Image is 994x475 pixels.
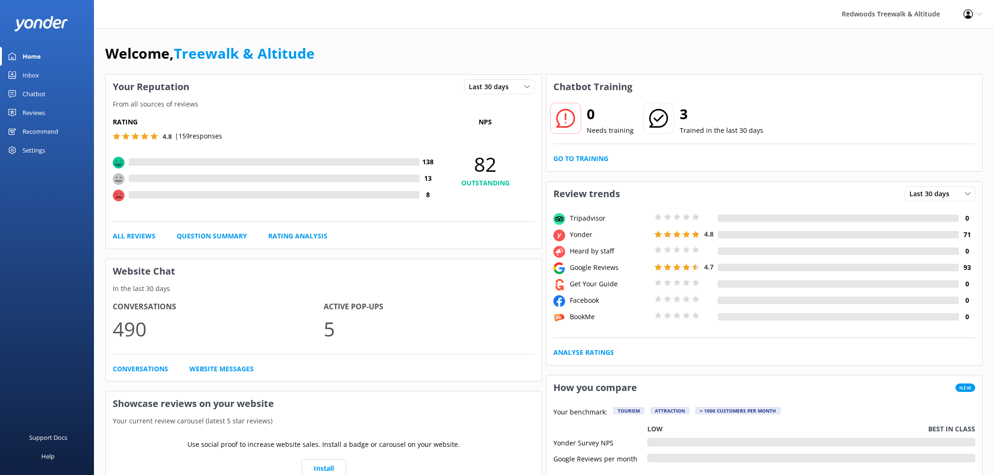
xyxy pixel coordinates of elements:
[546,75,639,99] h3: Chatbot Training
[955,383,975,392] span: New
[23,66,39,84] div: Inbox
[553,347,614,358] a: Analyse Ratings
[680,103,763,125] h2: 3
[650,407,690,414] div: Attraction
[613,407,645,414] div: Tourism
[189,364,254,374] a: Website Messages
[469,82,514,92] span: Last 30 days
[23,103,45,122] div: Reviews
[436,153,535,176] span: 82
[704,262,714,271] span: 4.7
[268,231,327,241] a: Rating Analysis
[113,364,168,374] a: Conversations
[567,262,652,273] div: Google Reviews
[29,428,67,447] div: Support Docs
[174,44,315,63] a: Treewalk & Altitude
[959,295,975,306] h4: 0
[419,157,436,167] h4: 138
[177,231,247,241] a: Question Summary
[567,279,652,289] div: Get Your Guide
[546,182,627,206] h3: Review trends
[436,117,535,127] p: NPS
[553,454,647,462] div: Google Reviews per month
[113,231,155,241] a: All Reviews
[959,213,975,223] h4: 0
[553,438,647,446] div: Yonder Survey NPS
[680,125,763,136] p: Trained in the last 30 days
[587,103,634,125] h2: 0
[553,407,607,418] p: Your benchmark:
[553,153,608,164] a: Go to Training
[187,439,460,450] p: Use social proof to increase website sales. Install a badge or carousel on your website.
[567,312,652,322] div: BookMe
[105,42,315,65] h1: Welcome,
[704,230,714,238] span: 4.8
[175,131,222,141] p: | 159 responses
[959,246,975,256] h4: 0
[106,75,196,99] h3: Your Reputation
[106,259,542,283] h3: Website Chat
[436,178,535,188] h4: OUTSTANDING
[106,283,542,294] p: In the last 30 days
[106,416,542,426] p: Your current review carousel (latest 5 star reviews)
[587,125,634,136] p: Needs training
[959,262,975,273] h4: 93
[106,99,542,109] p: From all sources of reviews
[959,230,975,240] h4: 71
[113,301,324,313] h4: Conversations
[113,313,324,345] p: 490
[14,16,68,31] img: yonder-white-logo.png
[419,173,436,184] h4: 13
[959,279,975,289] h4: 0
[909,189,955,199] span: Last 30 days
[567,295,652,306] div: Facebook
[928,424,975,434] p: Best in class
[419,190,436,200] h4: 8
[567,213,652,223] div: Tripadvisor
[324,301,535,313] h4: Active Pop-ups
[324,313,535,345] p: 5
[546,375,644,400] h3: How you compare
[647,424,663,434] p: Low
[23,141,45,160] div: Settings
[163,132,172,141] span: 4.8
[106,391,542,416] h3: Showcase reviews on your website
[567,230,652,240] div: Yonder
[23,47,41,66] div: Home
[23,122,58,141] div: Recommend
[695,407,781,414] div: > 1000 customers per month
[113,117,436,127] h5: Rating
[23,84,46,103] div: Chatbot
[41,447,54,466] div: Help
[567,246,652,256] div: Heard by staff
[959,312,975,322] h4: 0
